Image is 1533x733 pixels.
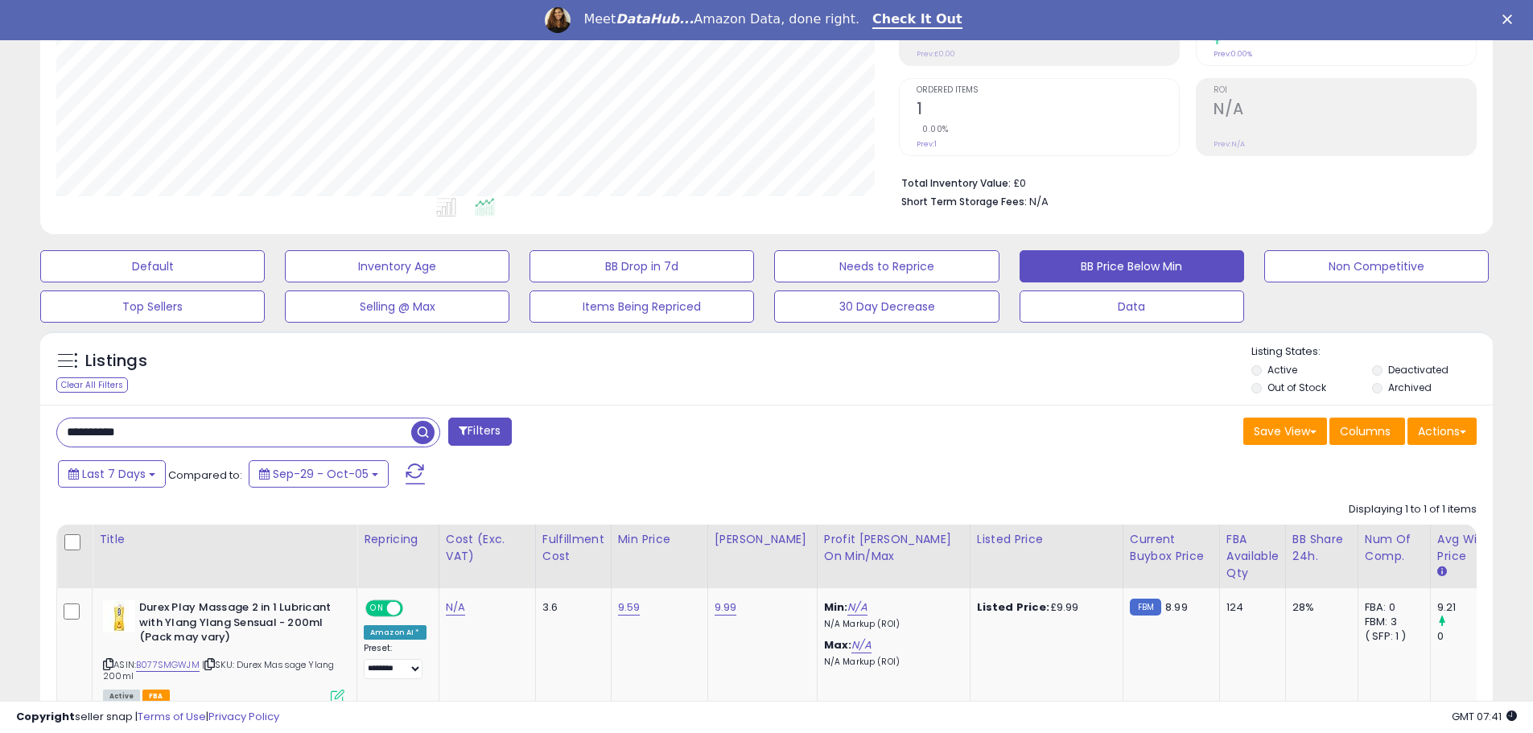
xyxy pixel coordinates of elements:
[901,176,1011,190] b: Total Inventory Value:
[1365,615,1418,629] div: FBM: 3
[1452,709,1517,724] span: 2025-10-14 07:41 GMT
[56,377,128,393] div: Clear All Filters
[847,599,867,616] a: N/A
[1214,86,1476,95] span: ROI
[1340,423,1391,439] span: Columns
[142,690,170,703] span: FBA
[583,11,859,27] div: Meet Amazon Data, done right.
[1292,531,1351,565] div: BB Share 24h.
[977,599,1050,615] b: Listed Price:
[364,625,427,640] div: Amazon AI *
[1437,565,1447,579] small: Avg Win Price.
[1226,600,1273,615] div: 124
[618,531,701,548] div: Min Price
[715,599,737,616] a: 9.99
[1437,531,1496,565] div: Avg Win Price
[1388,363,1449,377] label: Deactivated
[1130,599,1161,616] small: FBM
[208,709,279,724] a: Privacy Policy
[139,600,335,649] b: Durex Play Massage 2 in 1 Lubricant with Ylang Ylang Sensual - 200ml (Pack may vary)
[977,600,1111,615] div: £9.99
[618,599,641,616] a: 9.59
[1437,629,1502,644] div: 0
[1365,629,1418,644] div: ( SFP: 1 )
[448,418,511,446] button: Filters
[824,531,963,565] div: Profit [PERSON_NAME] on Min/Max
[901,172,1465,191] li: £0
[285,290,509,323] button: Selling @ Max
[1020,290,1244,323] button: Data
[817,525,970,588] th: The percentage added to the cost of goods (COGS) that forms the calculator for Min & Max prices.
[1214,49,1252,59] small: Prev: 0.00%
[85,350,147,373] h5: Listings
[774,250,999,282] button: Needs to Reprice
[138,709,206,724] a: Terms of Use
[58,460,166,488] button: Last 7 Days
[40,290,265,323] button: Top Sellers
[1292,600,1345,615] div: 28%
[1020,250,1244,282] button: BB Price Below Min
[16,709,75,724] strong: Copyright
[168,467,242,483] span: Compared to:
[824,619,958,630] p: N/A Markup (ROI)
[1214,100,1476,121] h2: N/A
[1407,418,1477,445] button: Actions
[1329,418,1405,445] button: Columns
[1251,344,1493,360] p: Listing States:
[1243,418,1327,445] button: Save View
[616,11,694,27] i: DataHub...
[872,11,962,29] a: Check It Out
[1130,531,1213,565] div: Current Buybox Price
[542,600,599,615] div: 3.6
[917,123,949,135] small: 0.00%
[901,195,1027,208] b: Short Term Storage Fees:
[1437,600,1502,615] div: 9.21
[824,599,848,615] b: Min:
[1214,139,1245,149] small: Prev: N/A
[99,531,350,548] div: Title
[249,460,389,488] button: Sep-29 - Oct-05
[1502,14,1519,24] div: Close
[1226,531,1279,582] div: FBA Available Qty
[103,658,334,682] span: | SKU: Durex Massage Ylang 200ml
[824,657,958,668] p: N/A Markup (ROI)
[1349,502,1477,517] div: Displaying 1 to 1 of 1 items
[40,250,265,282] button: Default
[542,531,604,565] div: Fulfillment Cost
[136,658,200,672] a: B077SMGWJM
[1264,250,1489,282] button: Non Competitive
[1029,194,1049,209] span: N/A
[285,250,509,282] button: Inventory Age
[367,602,387,616] span: ON
[917,139,937,149] small: Prev: 1
[1267,381,1326,394] label: Out of Stock
[530,250,754,282] button: BB Drop in 7d
[103,690,140,703] span: All listings currently available for purchase on Amazon
[917,86,1179,95] span: Ordered Items
[774,290,999,323] button: 30 Day Decrease
[530,290,754,323] button: Items Being Repriced
[977,531,1116,548] div: Listed Price
[446,599,465,616] a: N/A
[1267,363,1297,377] label: Active
[103,600,135,632] img: 31jK0hvY5UL._SL40_.jpg
[446,531,529,565] div: Cost (Exc. VAT)
[851,637,871,653] a: N/A
[364,643,427,679] div: Preset:
[82,466,146,482] span: Last 7 Days
[824,637,852,653] b: Max:
[401,602,427,616] span: OFF
[273,466,369,482] span: Sep-29 - Oct-05
[1365,531,1424,565] div: Num of Comp.
[917,49,955,59] small: Prev: £0.00
[16,710,279,725] div: seller snap | |
[1365,600,1418,615] div: FBA: 0
[103,600,344,702] div: ASIN:
[1388,381,1432,394] label: Archived
[715,531,810,548] div: [PERSON_NAME]
[1165,599,1188,615] span: 8.99
[545,7,571,33] img: Profile image for Georgie
[917,100,1179,121] h2: 1
[364,531,432,548] div: Repricing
